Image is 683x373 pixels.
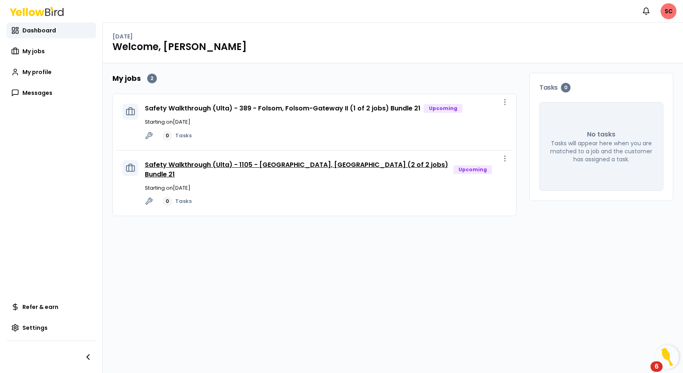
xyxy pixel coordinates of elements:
a: 0Tasks [162,197,192,206]
span: Settings [22,324,48,332]
span: Dashboard [22,26,56,34]
span: Refer & earn [22,303,58,311]
span: My profile [22,68,52,76]
button: Open Resource Center, 6 new notifications [655,345,679,369]
p: No tasks [587,130,616,139]
div: Upcoming [424,104,463,113]
a: Settings [6,320,96,336]
span: SC [661,3,677,19]
span: Messages [22,89,52,97]
a: My jobs [6,43,96,59]
a: Safety Walkthrough (Ulta) - 1105 - [GEOGRAPHIC_DATA], [GEOGRAPHIC_DATA] (2 of 2 jobs) Bundle 21 [145,160,448,179]
span: My jobs [22,47,45,55]
div: 0 [561,83,571,92]
p: [DATE] [112,32,133,40]
a: 0Tasks [162,131,192,140]
h1: Welcome, [PERSON_NAME] [112,40,673,53]
a: My profile [6,64,96,80]
a: Safety Walkthrough (Ulta) - 389 - Folsom, Folsom-Gateway II (1 of 2 jobs) Bundle 21 [145,104,421,113]
p: Starting on [DATE] [145,118,507,126]
p: Starting on [DATE] [145,184,507,192]
h2: My jobs [112,73,141,84]
div: 0 [162,197,172,206]
a: Refer & earn [6,299,96,315]
div: Upcoming [453,165,492,174]
p: Tasks will appear here when you are matched to a job and the customer has assigned a task. [549,139,653,163]
h3: Tasks [539,83,663,92]
a: Messages [6,85,96,101]
a: Dashboard [6,22,96,38]
div: 2 [147,74,157,83]
div: 0 [162,131,172,140]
